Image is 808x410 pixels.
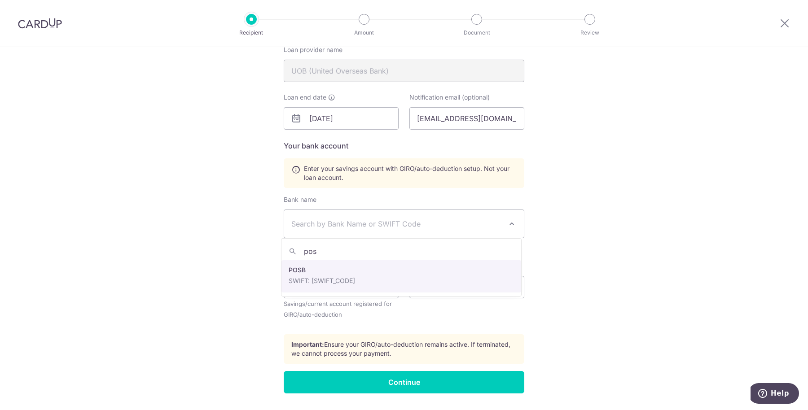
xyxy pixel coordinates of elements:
p: SWIFT: [SWIFT_CODE] [289,276,514,285]
iframe: Opens a widget where you can find more information [751,383,799,406]
p: Document [444,28,510,37]
span: Enter your savings account with GIRO/auto-deduction setup. Not your loan account. [304,164,517,182]
p: POSB [289,266,514,275]
input: dd/mm/yyyy [284,107,399,130]
label: Loan provider name [284,45,343,54]
label: Loan end date [284,93,335,102]
label: Bank name [284,195,316,204]
p: Amount [331,28,397,37]
h5: Your bank account [284,140,524,151]
strong: Important: [291,340,324,348]
label: Notification email (optional) [409,93,490,102]
span: Search by Bank Name or SWIFT Code [291,218,502,229]
p: Recipient [218,28,285,37]
input: Continue [284,371,524,393]
p: Ensure your GIRO/auto-deduction remains active. If terminated, we cannot process your payment. [291,340,517,358]
p: Review [557,28,623,37]
input: recipient@email.com [409,107,524,130]
input: As stated in loan agreement [284,60,524,82]
img: CardUp [18,18,62,29]
small: Savings/current account registered for GIRO/auto-deduction [284,298,399,320]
